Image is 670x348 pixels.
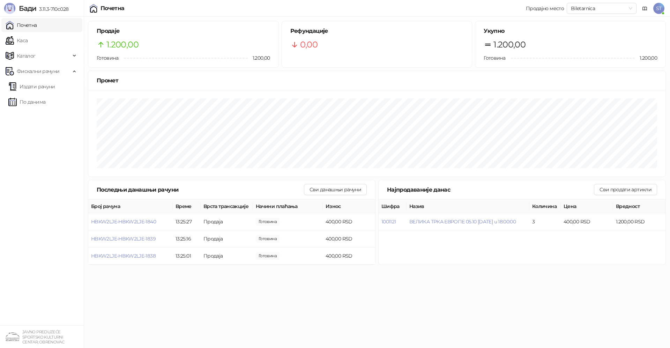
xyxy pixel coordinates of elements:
[300,38,318,51] span: 0,00
[173,200,201,213] th: Време
[106,38,139,51] span: 1.200,00
[6,330,20,344] img: 64x64-companyLogo-4a28e1f8-f217-46d7-badd-69a834a81aaf.png
[529,200,561,213] th: Количина
[17,64,59,78] span: Фискални рачуни
[256,218,280,225] span: 400,00
[97,76,657,85] div: Промет
[201,200,253,213] th: Врста трансакције
[381,219,396,225] button: 1001121
[484,55,505,61] span: Готовина
[594,184,657,195] button: Сви продати артикли
[323,213,375,230] td: 400,00 RSD
[8,80,55,94] a: Издати рачуни
[17,49,36,63] span: Каталог
[304,184,367,195] button: Сви данашњи рачуни
[653,3,664,14] span: ST
[97,55,118,61] span: Готовина
[529,213,561,230] td: 3
[6,18,37,32] a: Почетна
[173,213,201,230] td: 13:25:27
[91,236,156,242] button: HBKW2LJE-HBKW2LJE-1839
[88,200,173,213] th: Број рачуна
[493,38,526,51] span: 1.200,00
[613,213,665,230] td: 1.200,00 RSD
[571,3,632,14] span: Biletarnica
[253,200,323,213] th: Начини плаћања
[36,6,68,12] span: 3.11.3-710c028
[256,235,280,243] span: 400,00
[526,6,564,11] div: Продајно место
[484,27,657,35] h5: Укупно
[19,4,36,13] span: Бади
[201,247,253,265] td: Продаја
[561,200,613,213] th: Цена
[256,252,280,260] span: 400,00
[97,27,270,35] h5: Продаје
[407,200,529,213] th: Назив
[639,3,650,14] a: Документација
[635,54,657,62] span: 1.200,00
[22,330,64,345] small: JAVNO PREDUZEĆE SPORTSKO KULTURNI CENTAR, OBRENOVAC
[91,253,156,259] button: HBKW2LJE-HBKW2LJE-1838
[97,185,304,194] div: Последњи данашњи рачуни
[100,6,125,11] div: Почетна
[201,230,253,247] td: Продаја
[248,54,270,62] span: 1.200,00
[409,219,516,225] button: ВЕЛИКА ТРКА ЕВРОПЕ 05.10 [DATE] u 18:00:00
[201,213,253,230] td: Продаја
[387,185,594,194] div: Најпродаваније данас
[613,200,665,213] th: Вредност
[6,34,28,47] a: Каса
[561,213,613,230] td: 400,00 RSD
[91,219,156,225] button: HBKW2LJE-HBKW2LJE-1840
[323,230,375,247] td: 400,00 RSD
[4,3,15,14] img: Logo
[379,200,407,213] th: Шифра
[323,200,375,213] th: Износ
[173,247,201,265] td: 13:25:01
[323,247,375,265] td: 400,00 RSD
[8,95,45,109] a: По данима
[290,27,464,35] h5: Рефундације
[173,230,201,247] td: 13:25:16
